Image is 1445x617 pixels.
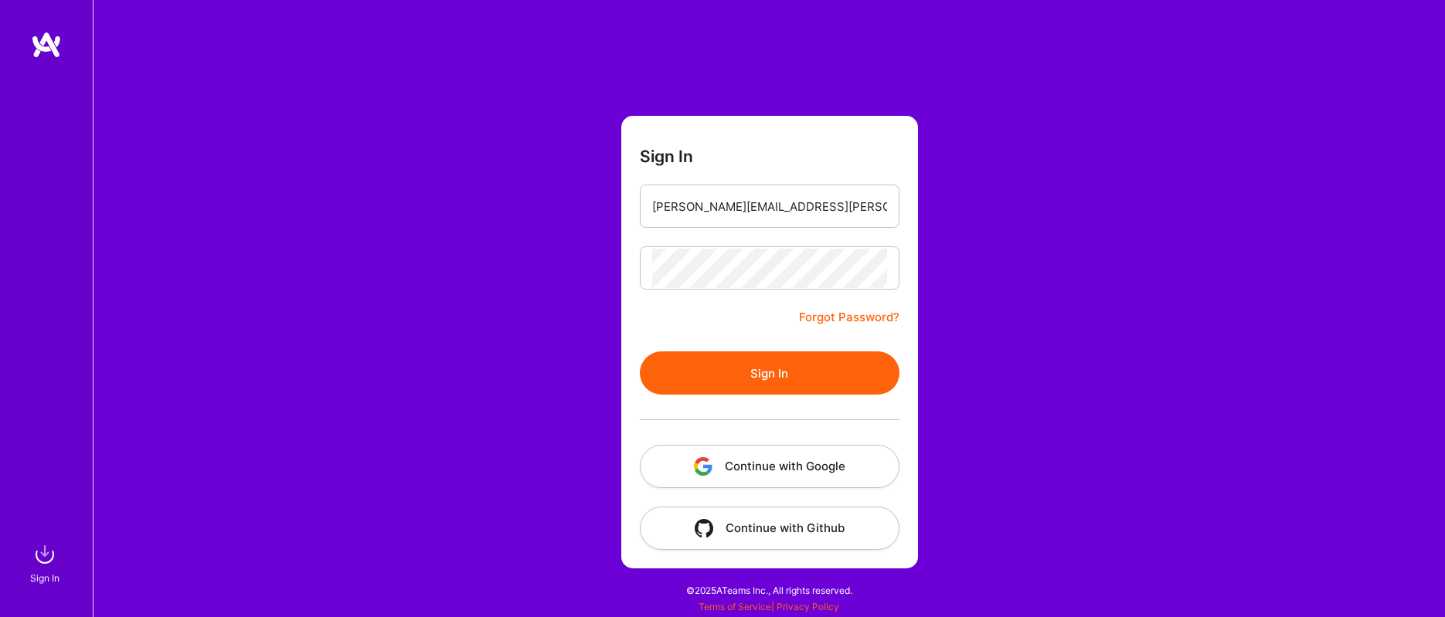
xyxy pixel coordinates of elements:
[30,570,59,586] div: Sign In
[694,457,712,476] img: icon
[640,147,693,166] h3: Sign In
[699,601,771,612] a: Terms of Service
[699,601,839,612] span: |
[640,445,899,488] button: Continue with Google
[93,571,1445,609] div: © 2025 ATeams Inc., All rights reserved.
[32,539,60,586] a: sign inSign In
[640,351,899,395] button: Sign In
[652,187,887,226] input: Email...
[695,519,713,537] img: icon
[799,308,899,327] a: Forgot Password?
[29,539,60,570] img: sign in
[31,31,62,59] img: logo
[640,507,899,550] button: Continue with Github
[777,601,839,612] a: Privacy Policy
